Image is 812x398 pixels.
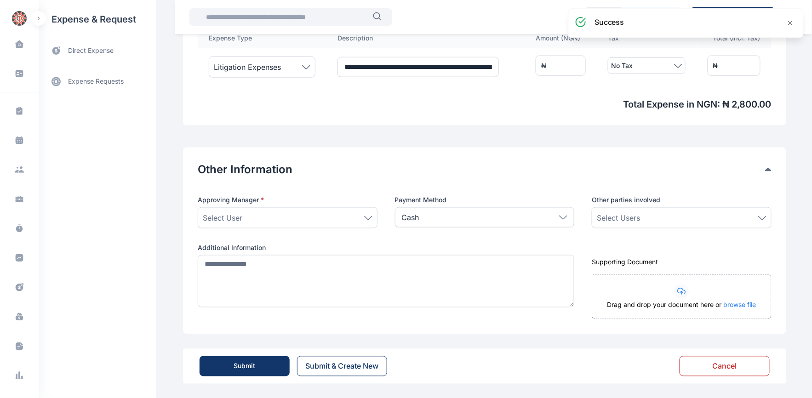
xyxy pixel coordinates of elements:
[198,28,326,48] th: Expense Type
[214,62,281,73] span: Litigation Expenses
[611,60,633,71] span: No Tax
[198,162,765,177] button: Other Information
[200,356,290,376] button: Submit
[597,212,640,223] span: Select Users
[198,195,264,205] span: Approving Manager
[724,301,756,309] span: browse file
[326,28,525,48] th: Description
[39,39,156,63] a: direct expense
[592,258,772,267] div: Supporting Document
[297,356,387,376] button: Submit & Create New
[680,356,770,376] button: Cancel
[203,212,242,223] span: Select User
[39,70,156,92] a: expense requests
[198,162,772,177] div: Other Information
[198,243,574,252] label: Additional Information
[198,98,772,111] span: Total Expense in NGN : ₦ 2,800.00
[395,195,575,205] label: Payment Method
[68,46,114,56] span: direct expense
[592,301,771,319] div: Drag and drop your document here or
[713,61,718,70] div: ₦
[595,17,624,28] h3: success
[525,28,597,48] th: Amount ( NGN )
[541,61,546,70] div: ₦
[39,63,156,92] div: expense requests
[592,195,660,205] span: Other parties involved
[402,212,419,223] p: Cash
[234,362,256,371] div: Submit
